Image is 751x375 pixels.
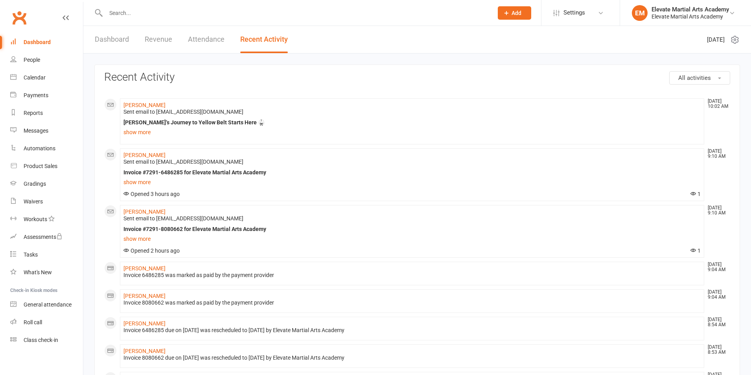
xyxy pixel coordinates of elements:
a: [PERSON_NAME] [123,320,166,327]
a: [PERSON_NAME] [123,348,166,354]
a: People [10,51,83,69]
div: Assessments [24,234,63,240]
a: Payments [10,87,83,104]
div: What's New [24,269,52,275]
a: Reports [10,104,83,122]
div: General attendance [24,301,72,308]
span: Add [512,10,521,16]
a: Assessments [10,228,83,246]
span: Opened 2 hours ago [123,248,180,254]
div: Calendar [24,74,46,81]
time: [DATE] 9:10 AM [704,149,730,159]
time: [DATE] 8:53 AM [704,345,730,355]
a: Waivers [10,193,83,211]
a: show more [123,233,701,244]
div: [PERSON_NAME]’s Journey to Yellow Belt Starts Here 🥋 [123,119,701,126]
div: Elevate Martial Arts Academy [652,6,729,13]
span: 1 [690,248,701,254]
a: Messages [10,122,83,140]
a: show more [123,127,701,138]
a: [PERSON_NAME] [123,209,166,215]
a: General attendance kiosk mode [10,296,83,314]
a: [PERSON_NAME] [123,102,166,108]
div: Gradings [24,181,46,187]
div: Class check-in [24,337,58,343]
div: Invoice 8080662 due on [DATE] was rescheduled to [DATE] by Elevate Martial Arts Academy [123,355,701,361]
a: Class kiosk mode [10,331,83,349]
div: Workouts [24,216,47,222]
div: Payments [24,92,48,98]
div: Invoice 6486285 was marked as paid by the payment provider [123,272,701,279]
a: Attendance [188,26,225,53]
a: Clubworx [9,8,29,28]
input: Search... [103,7,488,18]
a: Calendar [10,69,83,87]
span: Sent email to [EMAIL_ADDRESS][DOMAIN_NAME] [123,109,243,115]
time: [DATE] 10:02 AM [704,99,730,109]
div: Waivers [24,198,43,205]
div: Invoice 6486285 due on [DATE] was rescheduled to [DATE] by Elevate Martial Arts Academy [123,327,701,334]
time: [DATE] 9:10 AM [704,205,730,216]
span: Sent email to [EMAIL_ADDRESS][DOMAIN_NAME] [123,215,243,222]
time: [DATE] 9:04 AM [704,290,730,300]
div: Tasks [24,251,38,258]
span: All activities [678,74,711,81]
a: Revenue [145,26,172,53]
span: 1 [690,191,701,197]
a: Dashboard [95,26,129,53]
div: Invoice #7291-6486285 for Elevate Martial Arts Academy [123,169,701,176]
time: [DATE] 8:54 AM [704,317,730,327]
div: Reports [24,110,43,116]
h3: Recent Activity [104,71,730,83]
a: [PERSON_NAME] [123,293,166,299]
a: Automations [10,140,83,157]
a: Recent Activity [240,26,288,53]
div: Invoice #7291-8080662 for Elevate Martial Arts Academy [123,226,701,233]
a: Product Sales [10,157,83,175]
div: EM [632,5,648,21]
a: Tasks [10,246,83,264]
span: Opened 3 hours ago [123,191,180,197]
button: Add [498,6,531,20]
a: Dashboard [10,33,83,51]
div: Dashboard [24,39,51,45]
a: Gradings [10,175,83,193]
time: [DATE] 9:04 AM [704,262,730,272]
button: All activities [669,71,730,85]
a: show more [123,177,701,188]
div: Automations [24,145,55,151]
div: Roll call [24,319,42,325]
div: Invoice 8080662 was marked as paid by the payment provider [123,299,701,306]
a: Roll call [10,314,83,331]
a: What's New [10,264,83,281]
div: Elevate Martial Arts Academy [652,13,729,20]
a: [PERSON_NAME] [123,265,166,272]
div: Messages [24,127,48,134]
span: [DATE] [707,35,725,44]
div: People [24,57,40,63]
span: Settings [563,4,585,22]
div: Product Sales [24,163,57,169]
a: Workouts [10,211,83,228]
a: [PERSON_NAME] [123,152,166,158]
span: Sent email to [EMAIL_ADDRESS][DOMAIN_NAME] [123,159,243,165]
